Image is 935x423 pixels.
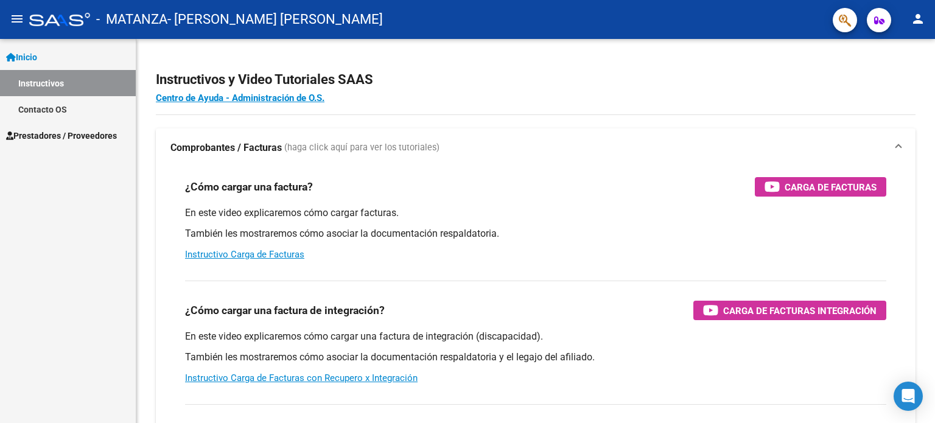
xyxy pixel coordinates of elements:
span: Prestadores / Proveedores [6,129,117,142]
strong: Comprobantes / Facturas [170,141,282,155]
a: Instructivo Carga de Facturas [185,249,304,260]
h3: ¿Cómo cargar una factura? [185,178,313,195]
mat-expansion-panel-header: Comprobantes / Facturas (haga click aquí para ver los tutoriales) [156,128,916,167]
span: Inicio [6,51,37,64]
p: También les mostraremos cómo asociar la documentación respaldatoria. [185,227,886,240]
mat-icon: person [911,12,925,26]
span: (haga click aquí para ver los tutoriales) [284,141,439,155]
button: Carga de Facturas [755,177,886,197]
a: Instructivo Carga de Facturas con Recupero x Integración [185,372,418,383]
p: También les mostraremos cómo asociar la documentación respaldatoria y el legajo del afiliado. [185,351,886,364]
span: Carga de Facturas Integración [723,303,877,318]
h2: Instructivos y Video Tutoriales SAAS [156,68,916,91]
span: - [PERSON_NAME] [PERSON_NAME] [167,6,383,33]
button: Carga de Facturas Integración [693,301,886,320]
span: Carga de Facturas [785,180,877,195]
div: Open Intercom Messenger [894,382,923,411]
p: En este video explicaremos cómo cargar una factura de integración (discapacidad). [185,330,886,343]
span: - MATANZA [96,6,167,33]
mat-icon: menu [10,12,24,26]
a: Centro de Ayuda - Administración de O.S. [156,93,324,103]
h3: ¿Cómo cargar una factura de integración? [185,302,385,319]
p: En este video explicaremos cómo cargar facturas. [185,206,886,220]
